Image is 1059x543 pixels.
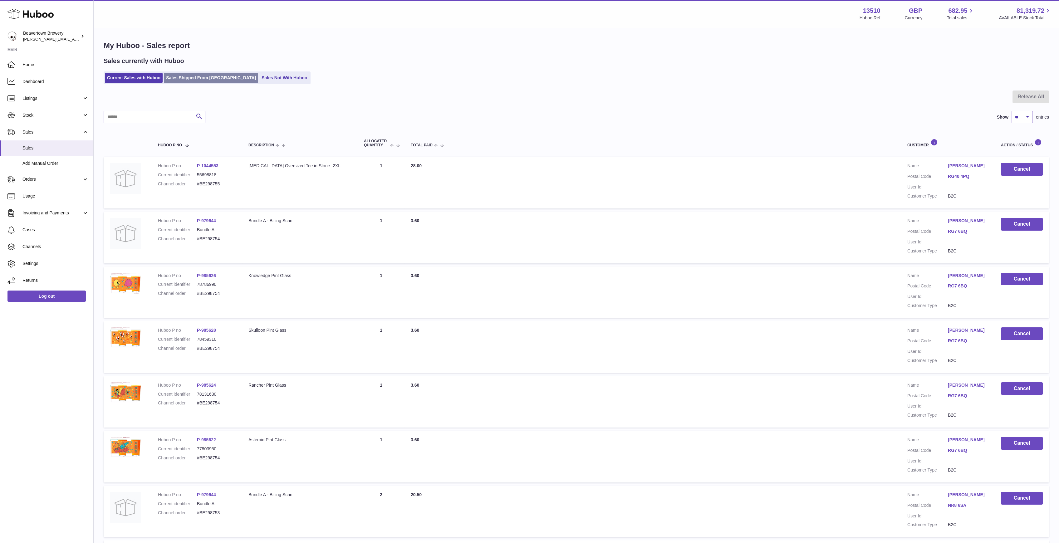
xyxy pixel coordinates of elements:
a: RG7 6BQ [948,393,988,399]
a: [PERSON_NAME] [948,382,988,388]
dt: Current identifier [158,391,197,397]
dd: 78459310 [197,336,236,342]
a: RG40 4PQ [948,174,988,179]
span: Dashboard [22,79,89,85]
a: Log out [7,291,86,302]
dt: Customer Type [907,412,948,418]
dd: B2C [948,303,988,309]
dt: Name [907,218,948,225]
dt: Channel order [158,345,197,351]
span: Cases [22,227,89,233]
span: Returns [22,277,89,283]
span: Add Manual Order [22,160,89,166]
a: [PERSON_NAME] [948,218,988,224]
span: Description [248,143,274,147]
dt: Current identifier [158,446,197,452]
dd: 55698818 [197,172,236,178]
dt: User Id [907,403,948,409]
strong: GBP [909,7,922,15]
dt: Customer Type [907,248,948,254]
dt: Huboo P no [158,437,197,443]
dt: User Id [907,349,948,355]
dt: User Id [907,184,948,190]
span: 3.60 [411,273,419,278]
button: Cancel [1001,163,1043,176]
dt: Postal Code [907,338,948,345]
h2: Sales currently with Huboo [104,57,184,65]
dt: Channel order [158,291,197,296]
dd: B2C [948,248,988,254]
dd: #BE298755 [197,181,236,187]
td: 1 [358,431,404,482]
div: Customer [907,139,988,147]
dd: B2C [948,193,988,199]
dt: Postal Code [907,393,948,400]
span: 682.95 [948,7,967,15]
span: Total sales [947,15,974,21]
button: Cancel [1001,492,1043,505]
dd: B2C [948,467,988,473]
dd: #BE298753 [197,510,236,516]
img: no-photo.jpg [110,163,141,194]
dt: Channel order [158,400,197,406]
div: [MEDICAL_DATA] Oversized Tee in Stone -2XL [248,163,351,169]
a: [PERSON_NAME] [948,492,988,498]
span: 28.00 [411,163,422,168]
span: entries [1036,114,1049,120]
dd: Bundle A [197,501,236,507]
dt: Current identifier [158,172,197,178]
dt: User Id [907,239,948,245]
dd: B2C [948,412,988,418]
dt: Current identifier [158,501,197,507]
dt: Huboo P no [158,327,197,333]
a: 682.95 Total sales [947,7,974,21]
dt: Huboo P no [158,492,197,498]
a: P-985626 [197,273,216,278]
a: Sales Shipped From [GEOGRAPHIC_DATA] [164,73,258,83]
span: 3.60 [411,383,419,388]
div: Rancher Pint Glass [248,382,351,388]
span: ALLOCATED Quantity [364,139,389,147]
dt: Name [907,163,948,170]
dd: #BE298754 [197,236,236,242]
a: P-985628 [197,328,216,333]
a: [PERSON_NAME] [948,327,988,333]
dt: Huboo P no [158,382,197,388]
div: Action / Status [1001,139,1043,147]
dt: Customer Type [907,303,948,309]
dt: Postal Code [907,502,948,510]
dt: Channel order [158,510,197,516]
td: 1 [358,376,404,428]
a: RG7 6BQ [948,338,988,344]
span: Sales [22,129,82,135]
button: Cancel [1001,437,1043,450]
a: P-979644 [197,218,216,223]
dt: Postal Code [907,448,948,455]
div: Bundle A - Billing Scan [248,218,351,224]
dd: #BE298754 [197,345,236,351]
a: Sales Not With Huboo [259,73,309,83]
a: RG7 6BQ [948,448,988,453]
h1: My Huboo - Sales report [104,41,1049,51]
dd: 78786990 [197,281,236,287]
dd: B2C [948,358,988,364]
dt: User Id [907,513,948,519]
a: P-985622 [197,437,216,442]
label: Show [997,114,1008,120]
span: Invoicing and Payments [22,210,82,216]
button: Cancel [1001,273,1043,286]
div: Huboo Ref [860,15,880,21]
dt: Channel order [158,181,197,187]
dt: Name [907,273,948,280]
dt: Postal Code [907,283,948,291]
span: Total paid [411,143,433,147]
a: [PERSON_NAME] [948,437,988,443]
span: [PERSON_NAME][EMAIL_ADDRESS][PERSON_NAME][DOMAIN_NAME] [23,37,159,42]
div: Knowledge Pint Glass [248,273,351,279]
a: NR8 6SA [948,502,988,508]
dt: Channel order [158,455,197,461]
a: RG7 6BQ [948,228,988,234]
span: Channels [22,244,89,250]
dd: 78131630 [197,391,236,397]
div: Beavertown Brewery [23,30,79,42]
